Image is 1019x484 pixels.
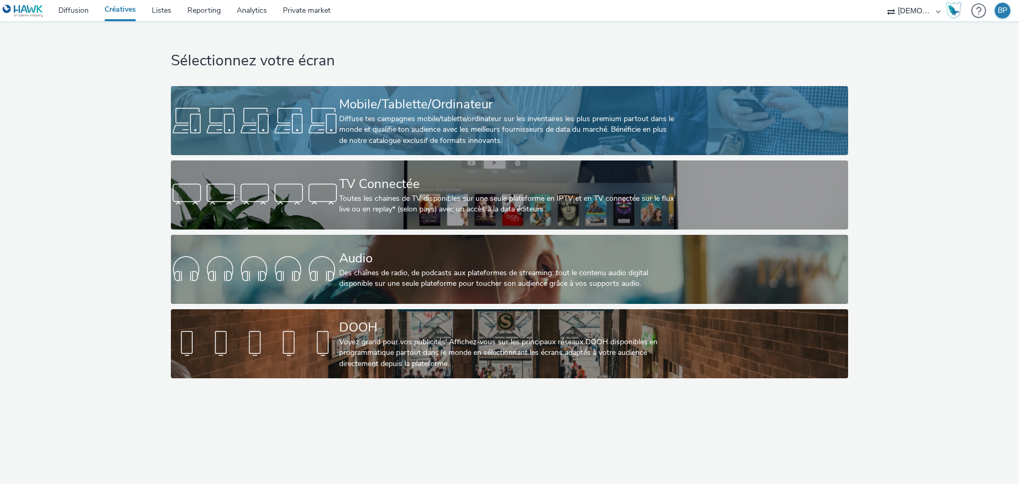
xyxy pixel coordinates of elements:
a: AudioDes chaînes de radio, de podcasts aux plateformes de streaming: tout le contenu audio digita... [171,235,848,304]
div: Diffuse tes campagnes mobile/tablette/ordinateur sur les inventaires les plus premium partout dan... [339,114,676,146]
div: BP [998,3,1007,19]
div: Mobile/Tablette/Ordinateur [339,95,676,114]
div: Toutes les chaines de TV disponibles sur une seule plateforme en IPTV et en TV connectée sur le f... [339,193,676,215]
a: DOOHVoyez grand pour vos publicités! Affichez-vous sur les principaux réseaux DOOH disponibles en... [171,309,848,378]
div: Audio [339,249,676,268]
a: TV ConnectéeToutes les chaines de TV disponibles sur une seule plateforme en IPTV et en TV connec... [171,160,848,230]
div: TV Connectée [339,175,676,193]
img: Hawk Academy [946,2,962,19]
img: undefined Logo [3,4,44,18]
a: Mobile/Tablette/OrdinateurDiffuse tes campagnes mobile/tablette/ordinateur sur les inventaires le... [171,86,848,155]
div: Des chaînes de radio, de podcasts aux plateformes de streaming: tout le contenu audio digital dis... [339,268,676,290]
div: Voyez grand pour vos publicités! Affichez-vous sur les principaux réseaux DOOH disponibles en pro... [339,337,676,369]
h1: Sélectionnez votre écran [171,51,848,71]
a: Hawk Academy [946,2,966,19]
div: DOOH [339,318,676,337]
